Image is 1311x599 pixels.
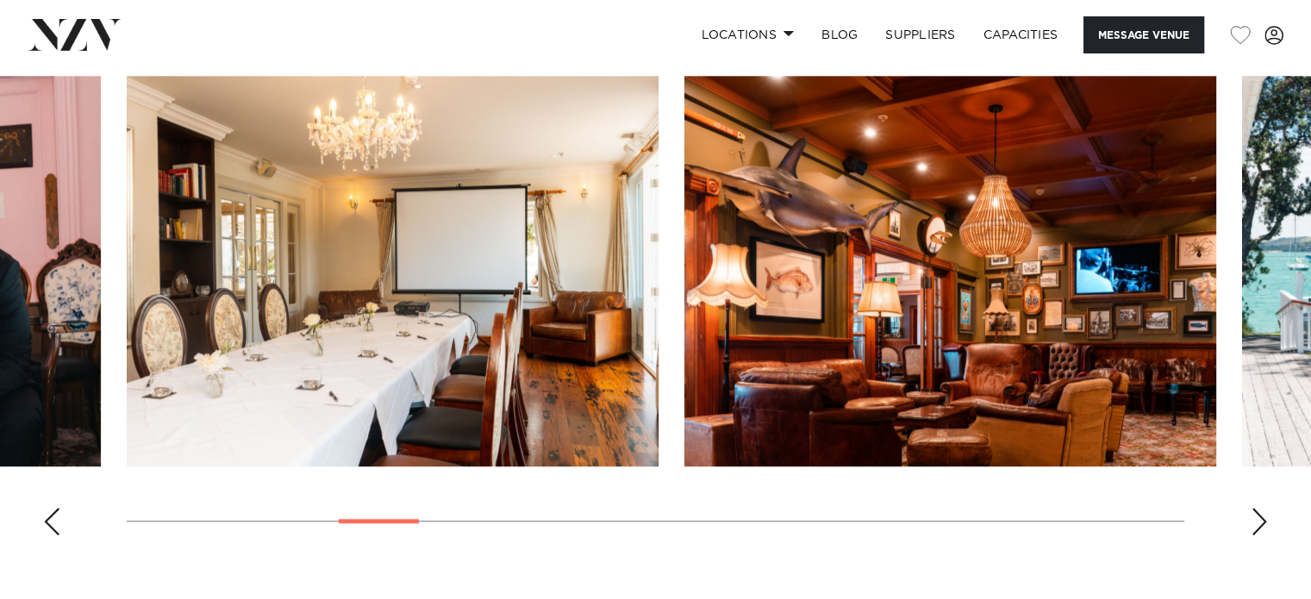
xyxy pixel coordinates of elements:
[871,16,969,53] a: SUPPLIERS
[28,19,122,50] img: nzv-logo.png
[127,76,659,466] swiper-slide: 6 / 25
[684,76,1216,466] swiper-slide: 7 / 25
[687,16,808,53] a: Locations
[970,16,1072,53] a: Capacities
[808,16,871,53] a: BLOG
[1083,16,1204,53] button: Message Venue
